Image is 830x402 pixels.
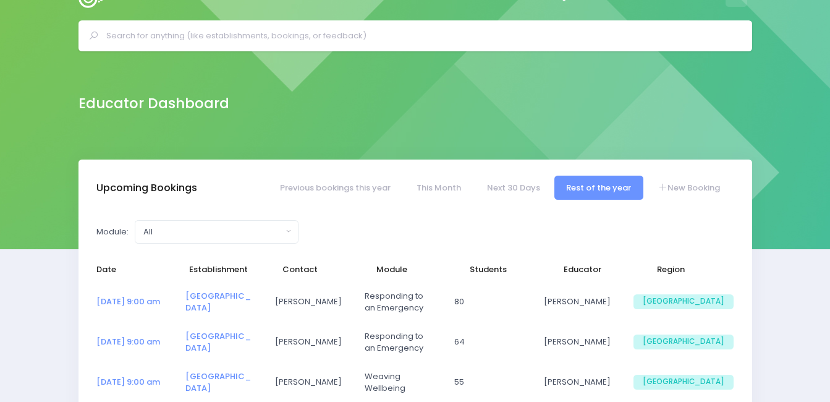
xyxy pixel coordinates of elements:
td: <a href="https://app.stjis.org.nz/bookings/523918" class="font-weight-bold">26 Aug at 9:00 am</a> [96,282,177,322]
span: 80 [454,296,522,308]
td: Amy Lucas [536,282,625,322]
span: Contact [282,263,350,276]
span: [GEOGRAPHIC_DATA] [633,375,734,390]
a: Previous bookings this year [268,176,402,200]
span: Students [470,263,538,276]
a: [GEOGRAPHIC_DATA] [185,330,251,354]
td: Karli van Staden [267,282,357,322]
a: This Month [404,176,473,200]
a: New Booking [645,176,732,200]
button: All [135,220,299,244]
span: [GEOGRAPHIC_DATA] [633,294,734,309]
td: <a href="https://app.stjis.org.nz/bookings/523983" class="font-weight-bold">09 Sep at 9:00 am</a> [96,322,177,362]
span: [PERSON_NAME] [544,376,612,388]
span: Date [96,263,164,276]
span: Responding to an Emergency [365,330,433,354]
span: 55 [454,376,522,388]
td: Amy Lucas [536,322,625,362]
span: 64 [454,336,522,348]
label: Module: [96,226,129,238]
span: Responding to an Emergency [365,290,433,314]
a: [GEOGRAPHIC_DATA] [185,370,251,395]
span: [PERSON_NAME] [544,296,612,308]
span: [PERSON_NAME] [275,296,343,308]
span: [GEOGRAPHIC_DATA] [633,335,734,349]
td: <a href="https://app.stjis.org.nz/establishments/203657" class="font-weight-bold">North East Vall... [177,282,267,322]
h3: Upcoming Bookings [96,182,197,194]
span: Establishment [189,263,257,276]
td: South Island [625,282,734,322]
a: [DATE] 9:00 am [96,296,160,307]
td: Deborah Keach [267,322,357,362]
span: [PERSON_NAME] [275,376,343,388]
a: [DATE] 9:00 am [96,336,160,348]
span: Region [657,263,725,276]
td: Responding to an Emergency [357,322,446,362]
td: South Island [625,322,734,362]
span: [PERSON_NAME] [275,336,343,348]
a: Rest of the year [554,176,643,200]
td: <a href="https://app.stjis.org.nz/establishments/200221" class="font-weight-bold">Romahapa School... [177,322,267,362]
span: Educator [564,263,632,276]
span: Weaving Wellbeing [365,370,433,395]
a: Next 30 Days [475,176,553,200]
input: Search for anything (like establishments, bookings, or feedback) [106,27,735,45]
span: Module [376,263,444,276]
a: [GEOGRAPHIC_DATA] [185,290,251,314]
div: All [143,226,282,238]
td: 64 [446,322,536,362]
a: [DATE] 9:00 am [96,376,160,388]
td: 80 [446,282,536,322]
span: [PERSON_NAME] [544,336,612,348]
td: Responding to an Emergency [357,282,446,322]
h2: Educator Dashboard [78,95,229,112]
